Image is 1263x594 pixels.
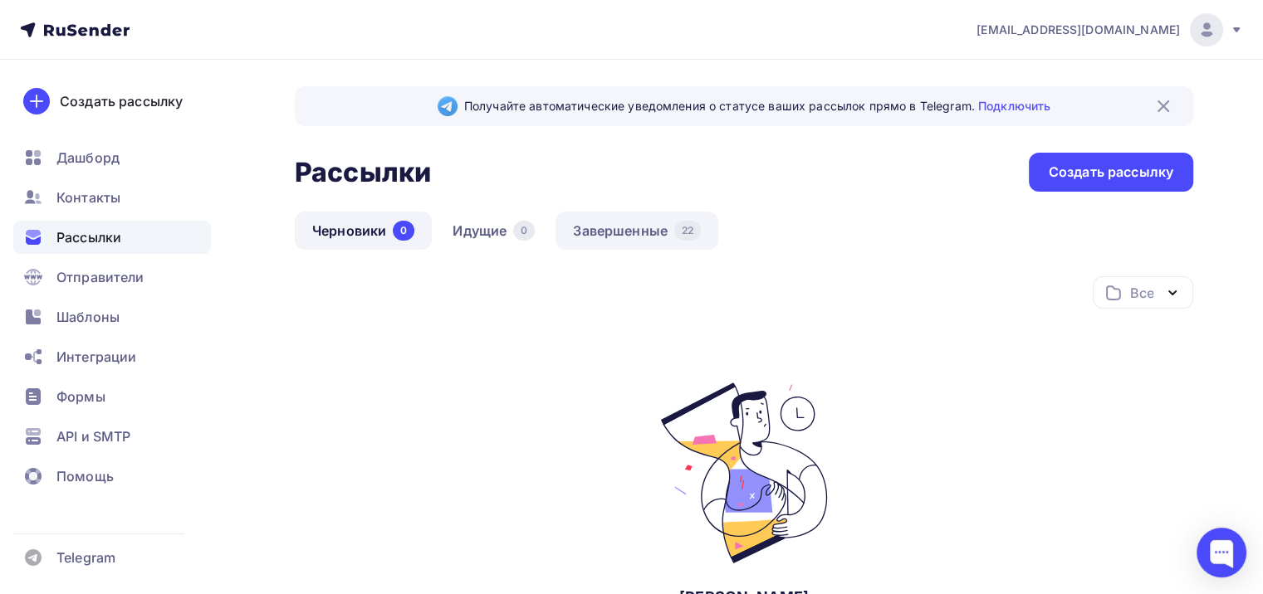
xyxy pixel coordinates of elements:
[56,307,120,327] span: Шаблоны
[295,156,431,189] h2: Рассылки
[56,466,114,486] span: Помощь
[295,212,432,250] a: Черновики0
[60,91,183,111] div: Создать рассылку
[13,380,211,413] a: Формы
[56,426,130,446] span: API и SMTP
[1130,283,1153,303] div: Все
[1093,276,1193,309] button: Все
[978,99,1050,113] a: Подключить
[13,181,211,214] a: Контакты
[435,212,552,250] a: Идущие0
[977,22,1180,38] span: [EMAIL_ADDRESS][DOMAIN_NAME]
[13,300,211,334] a: Шаблоны
[977,13,1243,46] a: [EMAIL_ADDRESS][DOMAIN_NAME]
[513,221,535,241] div: 0
[56,187,120,207] span: Контакты
[393,221,414,241] div: 0
[56,387,105,407] span: Формы
[556,212,718,250] a: Завершенные22
[56,267,144,287] span: Отправители
[464,98,1050,114] span: Получайте автоматические уведомления о статусе ваших рассылок прямо в Telegram.
[1049,163,1173,182] div: Создать рассылку
[56,227,121,247] span: Рассылки
[56,548,115,567] span: Telegram
[13,141,211,174] a: Дашборд
[56,347,136,367] span: Интеграции
[674,221,701,241] div: 22
[13,221,211,254] a: Рассылки
[13,260,211,294] a: Отправители
[56,148,120,168] span: Дашборд
[438,96,458,116] img: Telegram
